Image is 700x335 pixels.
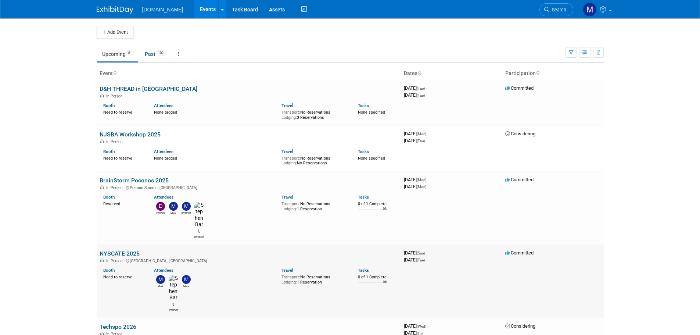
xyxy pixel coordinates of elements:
[281,195,293,200] a: Travel
[194,235,204,239] div: Stephen Bart
[103,103,115,108] a: Booth
[100,131,161,138] a: NJSBA Workshop 2025
[417,70,421,76] a: Sort by Start Date
[106,94,125,99] span: In-Person
[417,93,425,97] span: (Tue)
[358,110,385,115] span: None specified
[182,202,191,211] img: Matthew Levin
[502,67,604,80] th: Participation
[417,324,426,328] span: (Wed)
[169,202,178,211] img: Mark Menzella
[427,177,428,182] span: -
[427,323,428,329] span: -
[404,257,425,263] span: [DATE]
[281,161,297,165] span: Lodging:
[281,275,300,279] span: Transport:
[97,67,401,80] th: Event
[100,85,197,92] a: D&H THREAD in [GEOGRAPHIC_DATA]
[281,207,297,211] span: Lodging:
[404,138,425,143] span: [DATE]
[505,85,534,91] span: Committed
[113,70,116,76] a: Sort by Event Name
[417,178,426,182] span: (Mon)
[154,268,173,273] a: Attendees
[281,156,300,161] span: Transport:
[154,103,173,108] a: Attendees
[281,110,300,115] span: Transport:
[100,259,104,262] img: In-Person Event
[383,280,387,290] td: 0%
[156,284,165,288] div: Mark Menzella
[417,139,425,143] span: (Thu)
[126,50,132,56] span: 8
[154,154,276,161] div: None tagged
[100,250,140,257] a: NYSCATE 2025
[404,131,428,136] span: [DATE]
[100,185,104,189] img: In-Person Event
[417,86,425,90] span: (Tue)
[505,131,535,136] span: Considering
[169,211,178,215] div: Mark Menzella
[156,211,165,215] div: Damien Dimino
[401,67,502,80] th: Dates
[182,275,191,284] img: Mark Triftshauser
[358,156,385,161] span: None specified
[358,275,398,280] div: 0 of 1 Complete
[154,108,276,115] div: None tagged
[539,3,573,16] a: Search
[549,7,566,13] span: Search
[156,275,165,284] img: Mark Menzella
[100,257,398,263] div: [GEOGRAPHIC_DATA], [GEOGRAPHIC_DATA]
[505,250,534,256] span: Committed
[100,184,398,190] div: Pocono Summit, [GEOGRAPHIC_DATA]
[383,207,387,217] td: 0%
[142,7,183,13] span: [DOMAIN_NAME]
[427,131,428,136] span: -
[404,250,427,256] span: [DATE]
[417,185,426,189] span: (Mon)
[281,149,293,154] a: Travel
[100,139,104,143] img: In-Person Event
[103,195,115,200] a: Booth
[103,149,115,154] a: Booth
[100,177,169,184] a: BrainStorm Poconos 2025
[103,268,115,273] a: Booth
[404,323,428,329] span: [DATE]
[103,154,143,161] div: Need to reserve
[103,200,143,207] div: Reserved
[281,103,293,108] a: Travel
[97,26,133,39] button: Add Event
[139,47,171,61] a: Past102
[106,259,125,263] span: In-Person
[417,132,426,136] span: (Mon)
[100,323,136,330] a: Techspo 2026
[417,258,425,262] span: (Tue)
[194,202,204,235] img: Stephen Bart
[103,273,143,280] div: Need to reserve
[505,323,535,329] span: Considering
[281,200,347,211] div: No Reservations 1 Reservation
[358,103,369,108] a: Tasks
[404,184,426,189] span: [DATE]
[281,280,297,285] span: Lodging:
[404,85,427,91] span: [DATE]
[404,177,428,182] span: [DATE]
[426,250,427,256] span: -
[281,115,297,120] span: Lodging:
[106,139,125,144] span: In-Person
[358,268,369,273] a: Tasks
[281,154,347,166] div: No Reservations No Reservations
[426,85,427,91] span: -
[281,268,293,273] a: Travel
[281,108,347,120] div: No Reservations 3 Reservations
[536,70,539,76] a: Sort by Participation Type
[154,195,173,200] a: Attendees
[156,50,166,56] span: 102
[106,185,125,190] span: In-Person
[583,3,597,17] img: Mark Menzella
[358,202,398,207] div: 0 of 1 Complete
[154,149,173,154] a: Attendees
[281,273,347,285] div: No Reservations 1 Reservation
[97,47,138,61] a: Upcoming8
[281,202,300,206] span: Transport:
